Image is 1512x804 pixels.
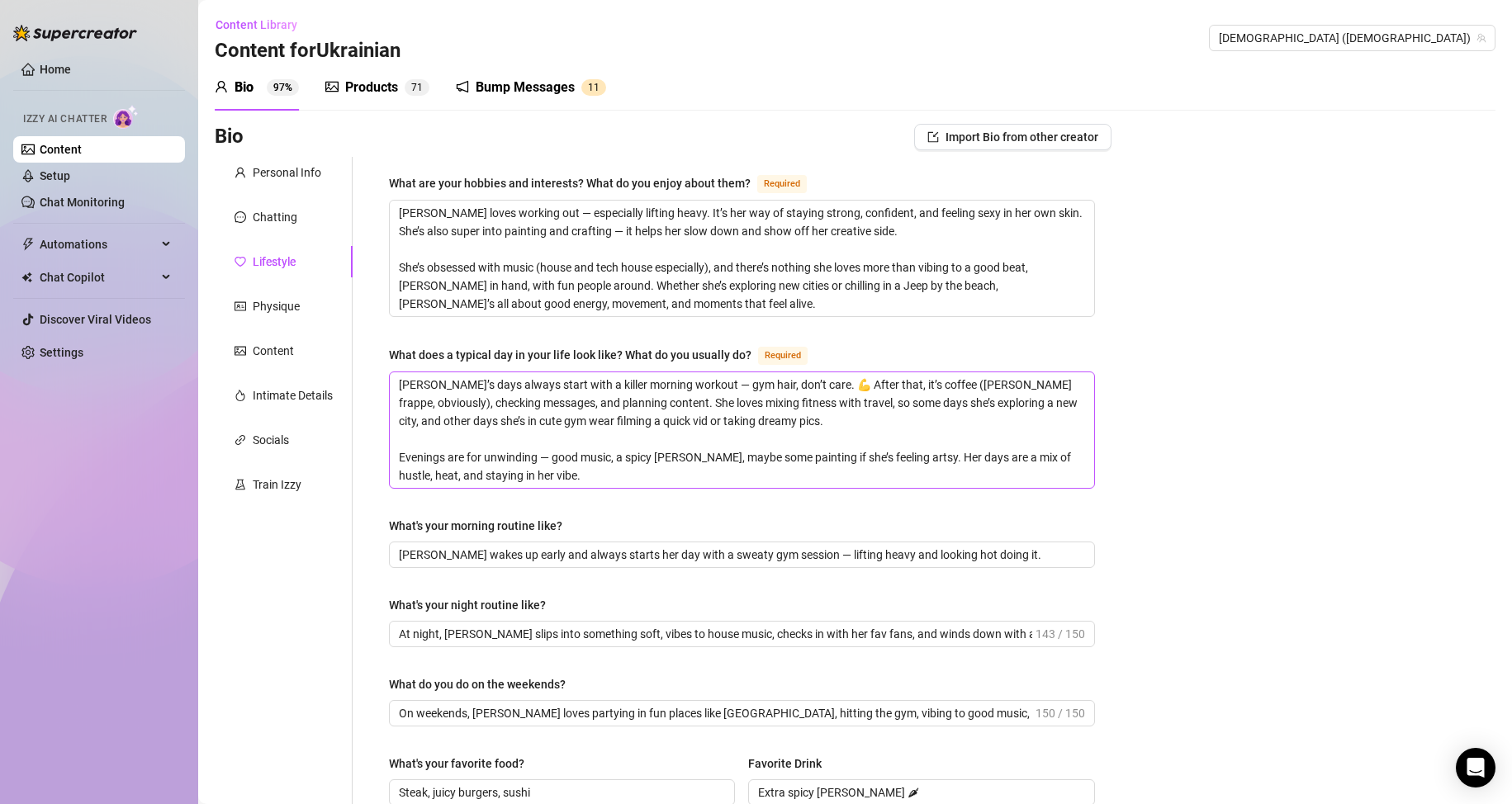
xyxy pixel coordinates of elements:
sup: 71 [405,79,429,96]
div: Favorite Drink [748,754,822,773]
img: Chat Copilot [21,272,32,283]
label: What's your favorite food? [389,754,536,773]
input: What's your favorite food? [399,783,722,802]
span: 1 [594,82,600,93]
span: link [235,434,246,446]
span: Automations [40,231,157,258]
div: What's your morning routine like? [389,517,562,535]
span: Required [757,175,807,193]
div: Open Intercom Messenger [1456,748,1495,787]
div: What does a typical day in your life look like? What do you usually do? [389,346,751,364]
label: What does a typical day in your life look like? What do you usually do? [389,345,826,365]
span: 1 [588,82,594,93]
label: What's your morning routine like? [389,517,574,535]
div: Bio [235,78,254,97]
div: Products [345,78,398,97]
span: user [215,80,228,93]
div: What's your night routine like? [389,596,546,614]
h3: Bio [215,124,244,150]
a: Chat Monitoring [40,196,125,209]
span: Import Bio from other creator [946,130,1098,144]
a: Setup [40,169,70,182]
input: What's your morning routine like? [399,546,1082,564]
div: Physique [253,297,300,315]
div: What's your favorite food? [389,754,524,773]
label: What do you do on the weekends? [389,675,577,693]
span: user [235,167,246,178]
textarea: What does a typical day in your life look like? What do you usually do? [390,372,1094,488]
span: 7 [411,82,417,93]
button: Content Library [215,12,310,38]
label: Favorite Drink [748,754,833,773]
span: team [1476,33,1486,43]
span: picture [325,80,339,93]
span: message [235,211,246,223]
div: Chatting [253,208,297,226]
img: AI Chatter [113,105,139,129]
a: Content [40,143,82,156]
span: Content Library [216,18,297,31]
label: What's your night routine like? [389,596,557,614]
img: logo-BBDzfeDw.svg [13,25,137,41]
span: Chat Copilot [40,264,157,291]
div: Socials [253,431,289,449]
div: Intimate Details [253,386,333,404]
span: thunderbolt [21,238,35,251]
h3: Content for Ukrainian [215,38,401,64]
span: 150 / 150 [1036,704,1085,722]
sup: 97% [267,79,299,96]
a: Home [40,63,71,76]
span: import [927,131,939,143]
span: Required [758,347,808,365]
sup: 11 [581,79,606,96]
span: heart [235,256,246,267]
div: Lifestyle [253,253,296,271]
button: Import Bio from other creator [914,124,1111,150]
span: Izzy AI Chatter [23,111,107,127]
div: Bump Messages [476,78,575,97]
span: experiment [235,479,246,490]
span: notification [456,80,469,93]
a: Discover Viral Videos [40,313,151,326]
span: 1 [417,82,423,93]
input: What's your night routine like? [399,625,1032,643]
span: fire [235,390,246,401]
span: idcard [235,300,246,312]
input: What do you do on the weekends? [399,704,1032,722]
input: Favorite Drink [758,783,1081,802]
div: Train Izzy [253,475,301,494]
div: What do you do on the weekends? [389,675,566,693]
textarea: What are your hobbies and interests? What do you enjoy about them? [390,201,1094,316]
label: What are your hobbies and interests? What do you enjoy about them? [389,173,825,193]
div: What are your hobbies and interests? What do you enjoy about them? [389,174,751,192]
div: Personal Info [253,163,321,182]
span: 143 / 150 [1036,625,1085,643]
span: Ukrainian (ukrainianmodel) [1219,26,1486,50]
a: Settings [40,346,83,359]
span: picture [235,345,246,357]
div: Content [253,342,294,360]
